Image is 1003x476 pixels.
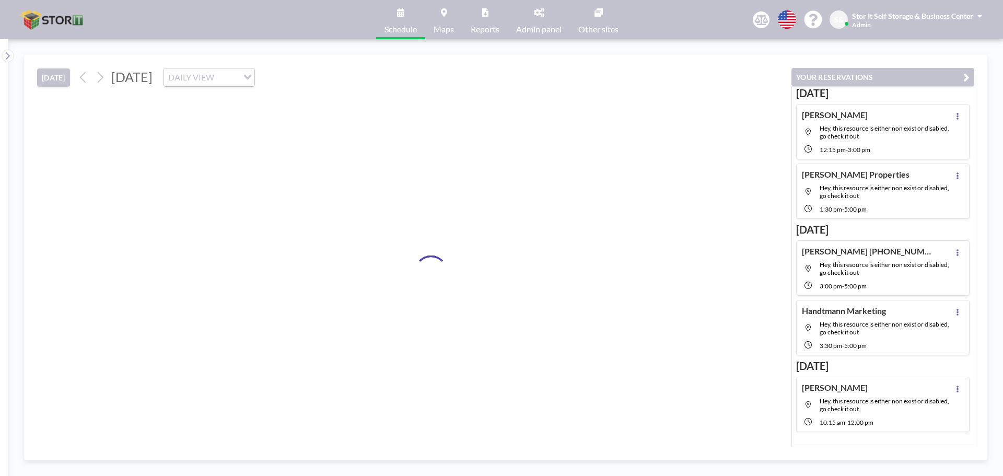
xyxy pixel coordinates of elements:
[844,205,867,213] span: 5:00 PM
[820,342,842,350] span: 3:30 PM
[820,124,949,140] span: Hey, this resource is either non exist or disabled, go check it out
[820,397,949,413] span: Hey, this resource is either non exist or disabled, go check it out
[820,184,949,200] span: Hey, this resource is either non exist or disabled, go check it out
[578,25,619,33] span: Other sites
[802,306,886,316] h4: Handtmann Marketing
[852,21,871,29] span: Admin
[844,342,867,350] span: 5:00 PM
[820,282,842,290] span: 3:00 PM
[802,382,868,393] h4: [PERSON_NAME]
[796,87,970,100] h3: [DATE]
[842,205,844,213] span: -
[842,342,844,350] span: -
[516,25,562,33] span: Admin panel
[796,359,970,373] h3: [DATE]
[434,25,454,33] span: Maps
[845,419,847,426] span: -
[166,71,216,84] span: DAILY VIEW
[820,261,949,276] span: Hey, this resource is either non exist or disabled, go check it out
[802,110,868,120] h4: [PERSON_NAME]
[820,320,949,336] span: Hey, this resource is either non exist or disabled, go check it out
[844,282,867,290] span: 5:00 PM
[820,146,846,154] span: 12:15 PM
[471,25,499,33] span: Reports
[834,15,844,25] span: S&
[846,146,848,154] span: -
[847,419,873,426] span: 12:00 PM
[820,205,842,213] span: 1:30 PM
[111,69,153,85] span: [DATE]
[791,68,974,86] button: YOUR RESERVATIONS
[852,11,973,20] span: Stor It Self Storage & Business Center
[802,246,932,257] h4: [PERSON_NAME] [PHONE_NUMBER]
[17,9,89,30] img: organization-logo
[164,68,254,86] div: Search for option
[820,419,845,426] span: 10:15 AM
[217,71,237,84] input: Search for option
[37,68,70,87] button: [DATE]
[802,169,909,180] h4: [PERSON_NAME] Properties
[842,282,844,290] span: -
[848,146,870,154] span: 3:00 PM
[384,25,417,33] span: Schedule
[796,223,970,236] h3: [DATE]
